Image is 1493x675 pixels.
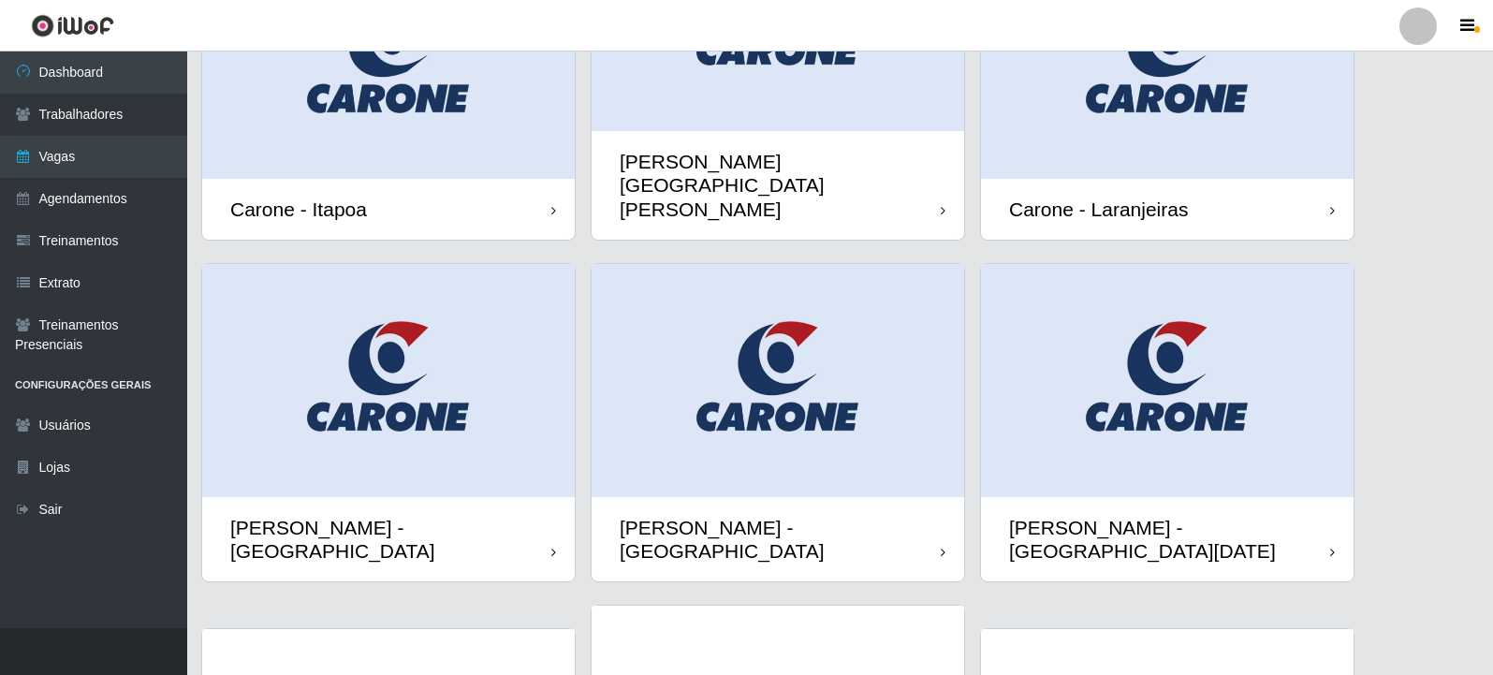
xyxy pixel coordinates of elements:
div: [PERSON_NAME] - [GEOGRAPHIC_DATA] [230,516,551,563]
img: cardImg [592,264,964,497]
div: [PERSON_NAME] - [GEOGRAPHIC_DATA][DATE] [1009,516,1330,563]
div: Carone - Itapoa [230,198,367,221]
a: [PERSON_NAME] - [GEOGRAPHIC_DATA] [592,264,964,581]
img: CoreUI Logo [31,14,114,37]
a: [PERSON_NAME] - [GEOGRAPHIC_DATA] [202,264,575,581]
a: [PERSON_NAME] - [GEOGRAPHIC_DATA][DATE] [981,264,1354,581]
div: Carone - Laranjeiras [1009,198,1188,221]
img: cardImg [202,264,575,497]
img: cardImg [981,264,1354,497]
div: [PERSON_NAME][GEOGRAPHIC_DATA][PERSON_NAME] [620,150,941,221]
div: [PERSON_NAME] - [GEOGRAPHIC_DATA] [620,516,941,563]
